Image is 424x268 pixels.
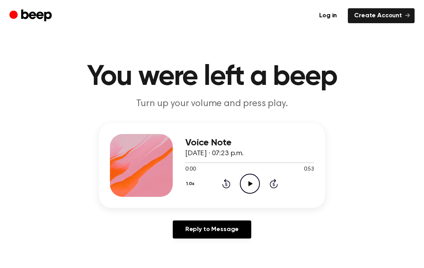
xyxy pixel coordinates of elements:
a: Beep [9,8,54,24]
a: Create Account [348,8,415,23]
h3: Voice Note [185,138,314,148]
a: Reply to Message [173,220,251,239]
span: 0:53 [304,165,314,174]
p: Turn up your volume and press play. [61,97,363,110]
h1: You were left a beep [11,63,413,91]
button: 1.0x [185,177,197,191]
a: Log in [313,8,343,23]
span: 0:00 [185,165,196,174]
span: [DATE] · 07:23 p.m. [185,150,243,157]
